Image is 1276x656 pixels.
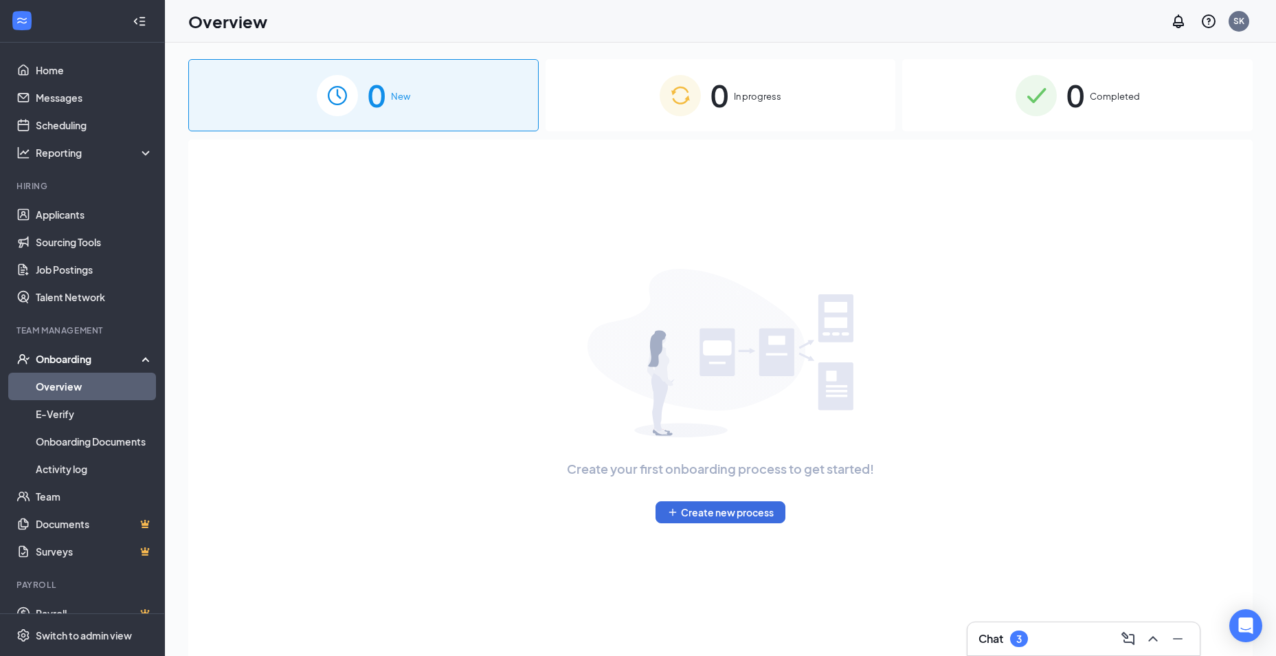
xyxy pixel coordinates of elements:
[36,56,153,84] a: Home
[391,89,410,103] span: New
[36,428,153,455] a: Onboarding Documents
[1200,13,1217,30] svg: QuestionInfo
[36,510,153,538] a: DocumentsCrown
[36,600,153,627] a: PayrollCrown
[978,631,1003,646] h3: Chat
[15,14,29,28] svg: WorkstreamLogo
[734,89,781,103] span: In progress
[1170,13,1187,30] svg: Notifications
[36,628,132,642] div: Switch to admin view
[36,483,153,510] a: Team
[16,180,150,192] div: Hiring
[710,72,728,119] span: 0
[36,228,153,256] a: Sourcing Tools
[36,455,153,483] a: Activity log
[36,352,142,366] div: Onboarding
[36,373,153,400] a: Overview
[1142,628,1164,650] button: ChevronUp
[16,628,30,642] svg: Settings
[567,459,874,479] span: Create your first onboarding process to get started!
[1229,609,1262,642] div: Open Intercom Messenger
[1016,633,1022,645] div: 3
[368,72,385,119] span: 0
[1090,89,1140,103] span: Completed
[1167,628,1189,650] button: Minimize
[36,84,153,111] a: Messages
[16,146,30,160] svg: Analysis
[36,256,153,283] a: Job Postings
[16,325,150,336] div: Team Management
[36,400,153,428] a: E-Verify
[1120,631,1137,647] svg: ComposeMessage
[1233,15,1244,27] div: SK
[1117,628,1139,650] button: ComposeMessage
[133,14,146,28] svg: Collapse
[36,201,153,228] a: Applicants
[36,283,153,311] a: Talent Network
[667,507,678,518] svg: Plus
[36,538,153,565] a: SurveysCrown
[1066,72,1084,119] span: 0
[36,111,153,139] a: Scheduling
[188,10,267,33] h1: Overview
[1169,631,1186,647] svg: Minimize
[36,146,154,160] div: Reporting
[656,501,785,523] button: PlusCreate new process
[1145,631,1161,647] svg: ChevronUp
[16,352,30,366] svg: UserCheck
[16,579,150,591] div: Payroll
